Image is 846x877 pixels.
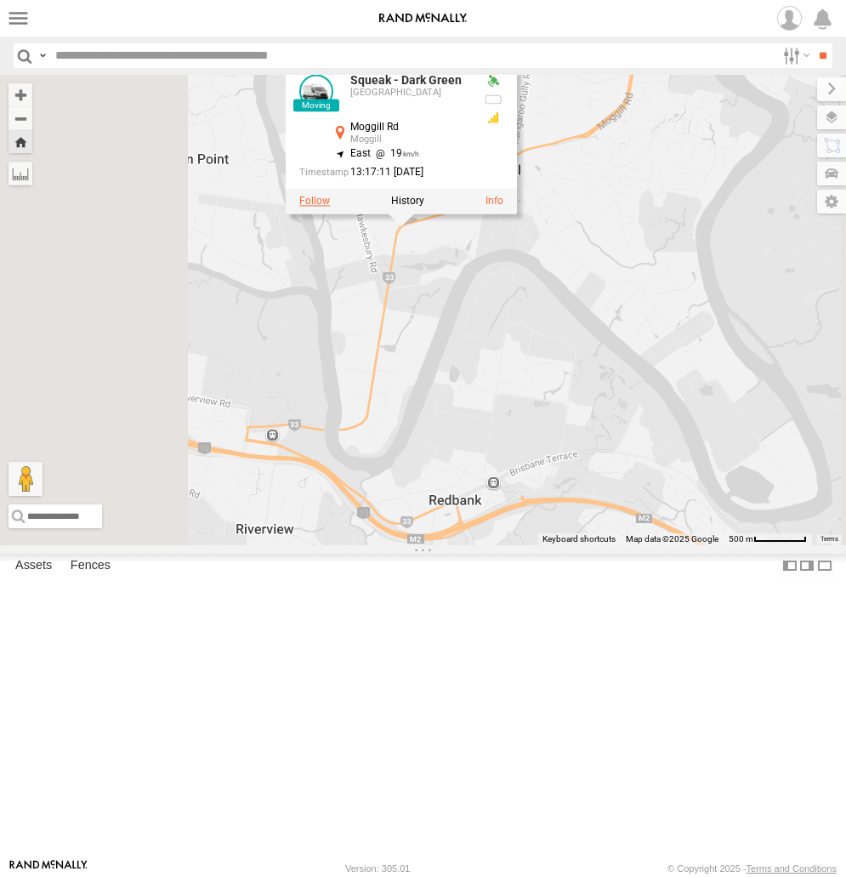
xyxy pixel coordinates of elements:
label: Realtime tracking of Asset [299,195,330,207]
label: Dock Summary Table to the Right [798,554,815,578]
label: Fences [62,555,119,578]
div: GSM Signal = 3 [483,111,503,125]
span: East [350,148,371,160]
button: Map scale: 500 m per 59 pixels [724,533,812,545]
button: Zoom out [9,106,32,130]
div: Date/time of location update [299,167,469,178]
label: View Asset History [391,195,424,207]
div: Moggill Rd [350,122,469,134]
a: View Asset Details [485,195,503,207]
button: Drag Pegman onto the map to open Street View [9,462,43,496]
label: Search Filter Options [776,43,813,68]
label: Measure [9,162,32,185]
span: Map data ©2025 Google [626,534,718,544]
button: Zoom in [9,83,32,106]
div: Moggill [350,135,469,145]
label: Search Query [36,43,49,68]
img: rand-logo.svg [379,13,468,25]
label: Hide Summary Table [816,554,833,578]
div: No battery health information received from this device. [483,94,503,107]
button: Keyboard shortcuts [542,533,616,545]
span: 500 m [729,534,753,544]
div: © Copyright 2025 - [667,863,837,874]
a: View Asset Details [299,75,333,109]
label: Map Settings [817,190,846,214]
label: Assets [7,555,60,578]
a: Terms and Conditions [747,863,837,874]
a: Squeak - Dark Green [350,74,462,88]
label: Dock Summary Table to the Left [781,554,798,578]
div: Version: 305.01 [345,863,410,874]
div: [GEOGRAPHIC_DATA] [350,88,469,98]
div: Valid GPS Fix [483,75,503,88]
button: Zoom Home [9,130,32,153]
span: 19 [371,148,419,160]
a: Visit our Website [9,860,88,877]
a: Terms [820,535,838,542]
